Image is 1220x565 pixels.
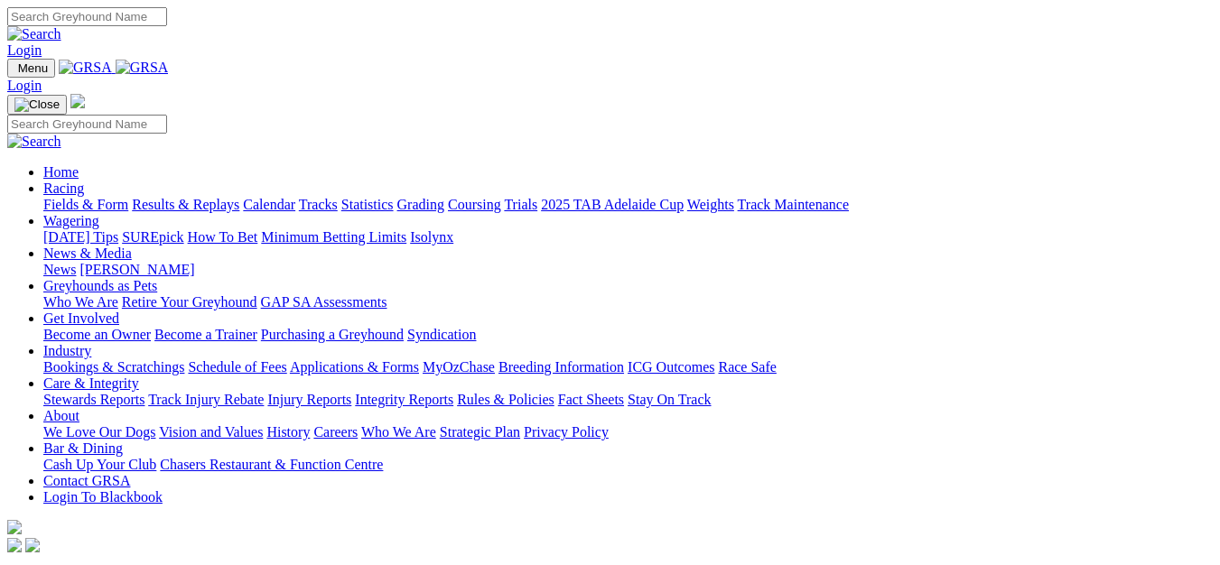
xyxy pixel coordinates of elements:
[341,197,394,212] a: Statistics
[43,181,84,196] a: Racing
[261,327,404,342] a: Purchasing a Greyhound
[43,262,1213,278] div: News & Media
[132,197,239,212] a: Results & Replays
[313,424,358,440] a: Careers
[7,26,61,42] img: Search
[267,392,351,407] a: Injury Reports
[498,359,624,375] a: Breeding Information
[160,457,383,472] a: Chasers Restaurant & Function Centre
[116,60,169,76] img: GRSA
[440,424,520,440] a: Strategic Plan
[43,375,139,391] a: Care & Integrity
[122,294,257,310] a: Retire Your Greyhound
[397,197,444,212] a: Grading
[154,327,257,342] a: Become a Trainer
[43,229,118,245] a: [DATE] Tips
[43,294,118,310] a: Who We Are
[70,94,85,108] img: logo-grsa-white.png
[423,359,495,375] a: MyOzChase
[7,115,167,134] input: Search
[43,245,132,261] a: News & Media
[7,59,55,78] button: Toggle navigation
[628,392,711,407] a: Stay On Track
[7,78,42,93] a: Login
[541,197,684,212] a: 2025 TAB Adelaide Cup
[43,229,1213,245] div: Wagering
[43,327,1213,343] div: Get Involved
[628,359,714,375] a: ICG Outcomes
[355,392,453,407] a: Integrity Reports
[14,97,60,112] img: Close
[43,440,123,456] a: Bar & Dining
[504,197,537,212] a: Trials
[43,213,99,228] a: Wagering
[299,197,338,212] a: Tracks
[43,392,144,407] a: Stewards Reports
[43,457,156,472] a: Cash Up Your Club
[43,457,1213,473] div: Bar & Dining
[43,424,155,440] a: We Love Our Dogs
[687,197,734,212] a: Weights
[43,262,76,277] a: News
[261,229,406,245] a: Minimum Betting Limits
[159,424,263,440] a: Vision and Values
[188,359,286,375] a: Schedule of Fees
[7,520,22,534] img: logo-grsa-white.png
[43,294,1213,310] div: Greyhounds as Pets
[43,473,130,488] a: Contact GRSA
[7,7,167,26] input: Search
[43,327,151,342] a: Become an Owner
[25,538,40,552] img: twitter.svg
[266,424,310,440] a: History
[122,229,183,245] a: SUREpick
[407,327,476,342] a: Syndication
[290,359,419,375] a: Applications & Forms
[148,392,264,407] a: Track Injury Rebate
[43,392,1213,408] div: Care & Integrity
[43,343,91,358] a: Industry
[718,359,776,375] a: Race Safe
[448,197,501,212] a: Coursing
[43,408,79,423] a: About
[18,61,48,75] span: Menu
[43,359,1213,375] div: Industry
[410,229,453,245] a: Isolynx
[7,538,22,552] img: facebook.svg
[524,424,609,440] a: Privacy Policy
[7,42,42,58] a: Login
[43,489,163,505] a: Login To Blackbook
[43,359,184,375] a: Bookings & Scratchings
[43,424,1213,440] div: About
[243,197,295,212] a: Calendar
[43,310,119,326] a: Get Involved
[738,197,849,212] a: Track Maintenance
[457,392,554,407] a: Rules & Policies
[43,197,128,212] a: Fields & Form
[558,392,624,407] a: Fact Sheets
[79,262,194,277] a: [PERSON_NAME]
[43,197,1213,213] div: Racing
[43,278,157,293] a: Greyhounds as Pets
[43,164,79,180] a: Home
[188,229,258,245] a: How To Bet
[7,95,67,115] button: Toggle navigation
[361,424,436,440] a: Who We Are
[261,294,387,310] a: GAP SA Assessments
[59,60,112,76] img: GRSA
[7,134,61,150] img: Search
